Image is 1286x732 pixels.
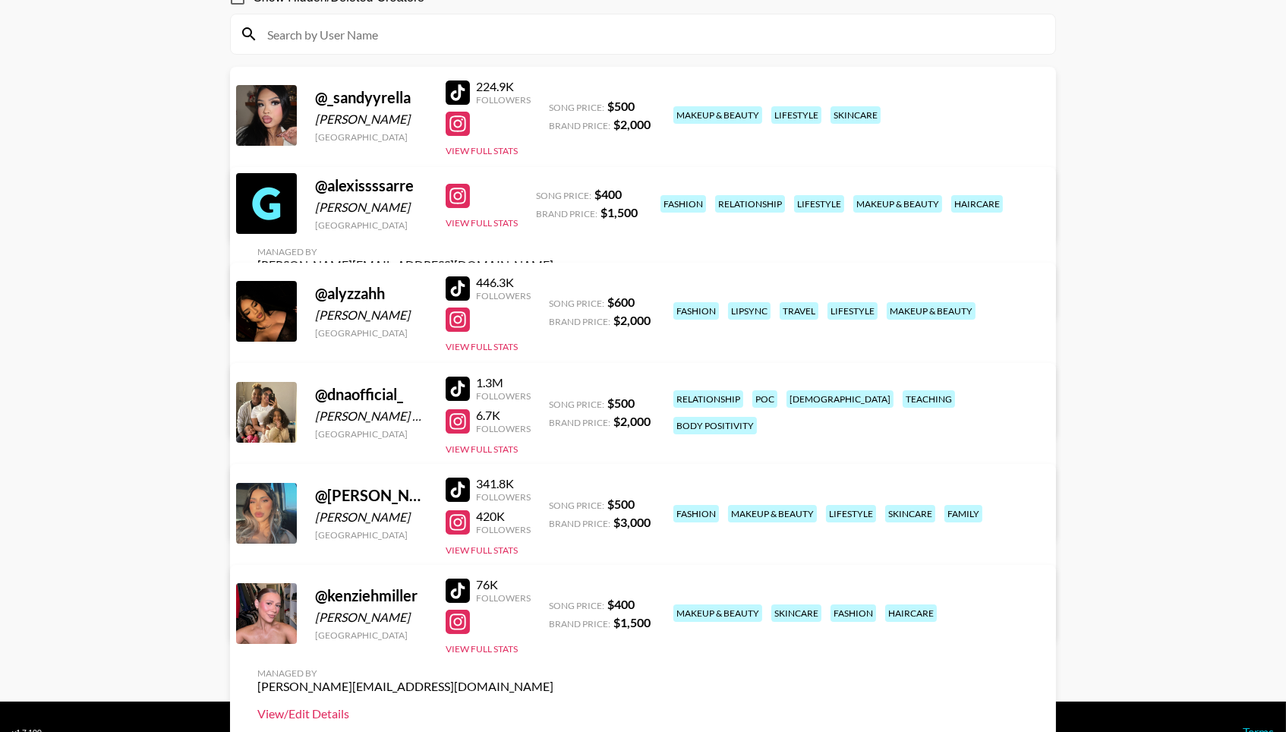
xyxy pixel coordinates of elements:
div: relationship [715,195,785,213]
button: View Full Stats [446,341,518,352]
div: [GEOGRAPHIC_DATA] [315,629,427,641]
button: View Full Stats [446,643,518,655]
div: Followers [476,94,531,106]
span: Brand Price: [549,417,610,428]
div: fashion [673,302,719,320]
div: lifestyle [826,505,876,522]
div: [GEOGRAPHIC_DATA] [315,131,427,143]
div: makeup & beauty [673,604,762,622]
div: lipsync [728,302,771,320]
div: poc [752,390,777,408]
div: Followers [476,390,531,402]
div: [PERSON_NAME] [315,610,427,625]
div: 446.3K [476,275,531,290]
div: Followers [476,491,531,503]
div: @ alyzzahh [315,284,427,303]
input: Search by User Name [258,22,1046,46]
div: [PERSON_NAME] [315,510,427,525]
span: Brand Price: [549,518,610,529]
span: Brand Price: [549,316,610,327]
strong: $ 400 [594,187,622,201]
strong: $ 2,000 [613,117,651,131]
strong: $ 500 [607,99,635,113]
div: Followers [476,423,531,434]
div: [GEOGRAPHIC_DATA] [315,428,427,440]
div: Managed By [257,667,553,679]
span: Song Price: [549,500,604,511]
div: [PERSON_NAME][EMAIL_ADDRESS][DOMAIN_NAME] [257,257,553,273]
button: View Full Stats [446,544,518,556]
strong: $ 2,000 [613,414,651,428]
div: haircare [951,195,1003,213]
div: lifestyle [794,195,844,213]
span: Song Price: [549,399,604,410]
strong: $ 500 [607,497,635,511]
div: [GEOGRAPHIC_DATA] [315,327,427,339]
div: @ alexissssarre [315,176,427,195]
div: fashion [660,195,706,213]
div: skincare [771,604,821,622]
div: makeup & beauty [728,505,817,522]
div: 6.7K [476,408,531,423]
div: family [944,505,982,522]
span: Brand Price: [549,120,610,131]
div: makeup & beauty [673,106,762,124]
strong: $ 1,500 [613,615,651,629]
div: Managed By [257,246,553,257]
div: skincare [831,106,881,124]
span: Song Price: [549,298,604,309]
a: View/Edit Details [257,706,553,721]
div: 76K [476,577,531,592]
div: Followers [476,592,531,604]
div: 420K [476,509,531,524]
span: Song Price: [536,190,591,201]
div: @ _sandyyrella [315,88,427,107]
div: [PERSON_NAME] [315,308,427,323]
strong: $ 400 [607,597,635,611]
div: lifestyle [827,302,878,320]
div: haircare [885,604,937,622]
span: Brand Price: [549,618,610,629]
strong: $ 3,000 [613,515,651,529]
div: fashion [831,604,876,622]
button: View Full Stats [446,217,518,229]
div: skincare [885,505,935,522]
div: [PERSON_NAME] & [PERSON_NAME] [315,409,427,424]
div: Followers [476,290,531,301]
div: [DEMOGRAPHIC_DATA] [786,390,894,408]
div: relationship [673,390,743,408]
div: [PERSON_NAME] [315,112,427,127]
div: lifestyle [771,106,821,124]
strong: $ 600 [607,295,635,309]
div: [PERSON_NAME][EMAIL_ADDRESS][DOMAIN_NAME] [257,679,553,694]
strong: $ 500 [607,396,635,410]
div: @ kenziehmiller [315,586,427,605]
button: View Full Stats [446,443,518,455]
div: makeup & beauty [853,195,942,213]
div: @ [PERSON_NAME] [315,486,427,505]
div: 341.8K [476,476,531,491]
span: Song Price: [549,600,604,611]
button: View Full Stats [446,145,518,156]
div: 224.9K [476,79,531,94]
div: [GEOGRAPHIC_DATA] [315,219,427,231]
div: Followers [476,524,531,535]
div: makeup & beauty [887,302,976,320]
strong: $ 1,500 [600,205,638,219]
div: body positivity [673,417,757,434]
div: fashion [673,505,719,522]
div: teaching [903,390,955,408]
div: 1.3M [476,375,531,390]
div: travel [780,302,818,320]
span: Song Price: [549,102,604,113]
strong: $ 2,000 [613,313,651,327]
span: Brand Price: [536,208,597,219]
div: [GEOGRAPHIC_DATA] [315,529,427,541]
div: [PERSON_NAME] [315,200,427,215]
div: @ dnaofficial_ [315,385,427,404]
